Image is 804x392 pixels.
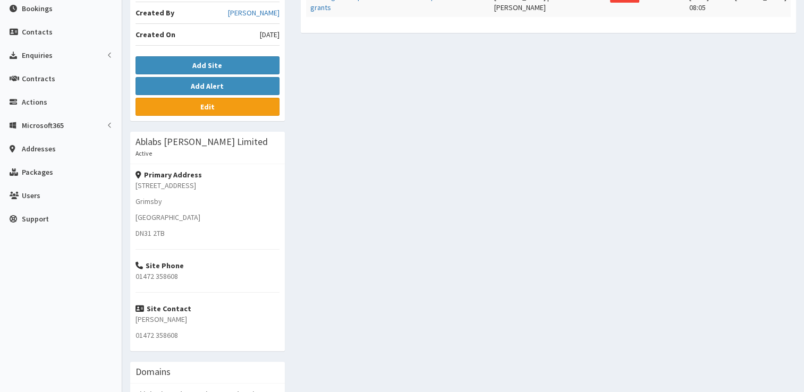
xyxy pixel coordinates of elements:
span: Addresses [22,144,56,154]
span: Contracts [22,74,55,83]
a: Edit [136,98,280,116]
p: 01472 358608 [136,330,280,340]
span: Contacts [22,27,53,37]
span: Actions [22,97,47,107]
span: Users [22,191,40,200]
b: Edit [200,102,215,112]
strong: Site Contact [136,304,191,313]
p: [STREET_ADDRESS] [136,180,280,191]
span: Enquiries [22,50,53,60]
a: [PERSON_NAME] [228,7,280,18]
b: Add Alert [191,81,224,91]
span: Support [22,214,49,224]
p: DN31 2TB [136,228,280,238]
small: Active [136,149,152,157]
span: Bookings [22,4,53,13]
span: Microsoft365 [22,121,64,130]
span: [DATE] [260,29,280,40]
b: Created By [136,8,174,18]
strong: Primary Address [136,170,202,180]
span: Packages [22,167,53,177]
h3: Ablabs [PERSON_NAME] Limited [136,137,268,147]
h3: Domains [136,367,171,377]
b: Add Site [192,61,222,70]
p: 01472 358608 [136,271,280,282]
p: [GEOGRAPHIC_DATA] [136,212,280,223]
p: [PERSON_NAME] [136,314,280,325]
strong: Site Phone [136,261,184,270]
button: Add Alert [136,77,280,95]
p: Grimsby [136,196,280,207]
b: Created On [136,30,175,39]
